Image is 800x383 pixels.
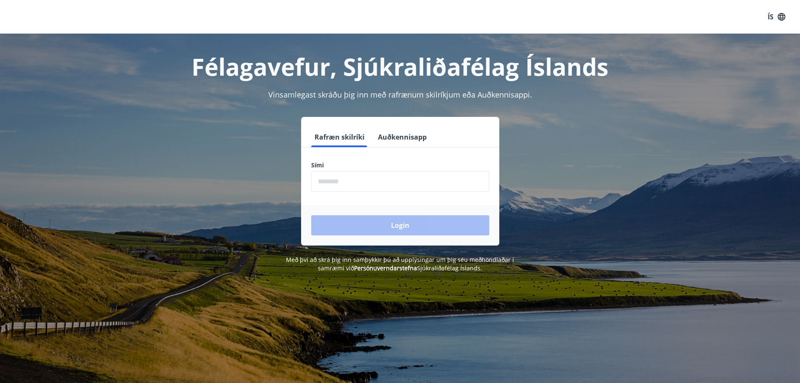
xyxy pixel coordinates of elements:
[354,264,417,272] a: Persónuverndarstefna
[286,256,514,272] span: Með því að skrá þig inn samþykkir þú að upplýsingar um þig séu meðhöndlaðar í samræmi við Sjúkral...
[311,127,368,147] button: Rafræn skilríki
[108,50,692,82] h1: Félagavefur, Sjúkraliðafélag Íslands
[311,161,489,169] label: Sími
[763,9,790,24] button: ÍS
[375,127,430,147] button: Auðkennisapp
[268,90,532,100] span: Vinsamlegast skráðu þig inn með rafrænum skilríkjum eða Auðkennisappi.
